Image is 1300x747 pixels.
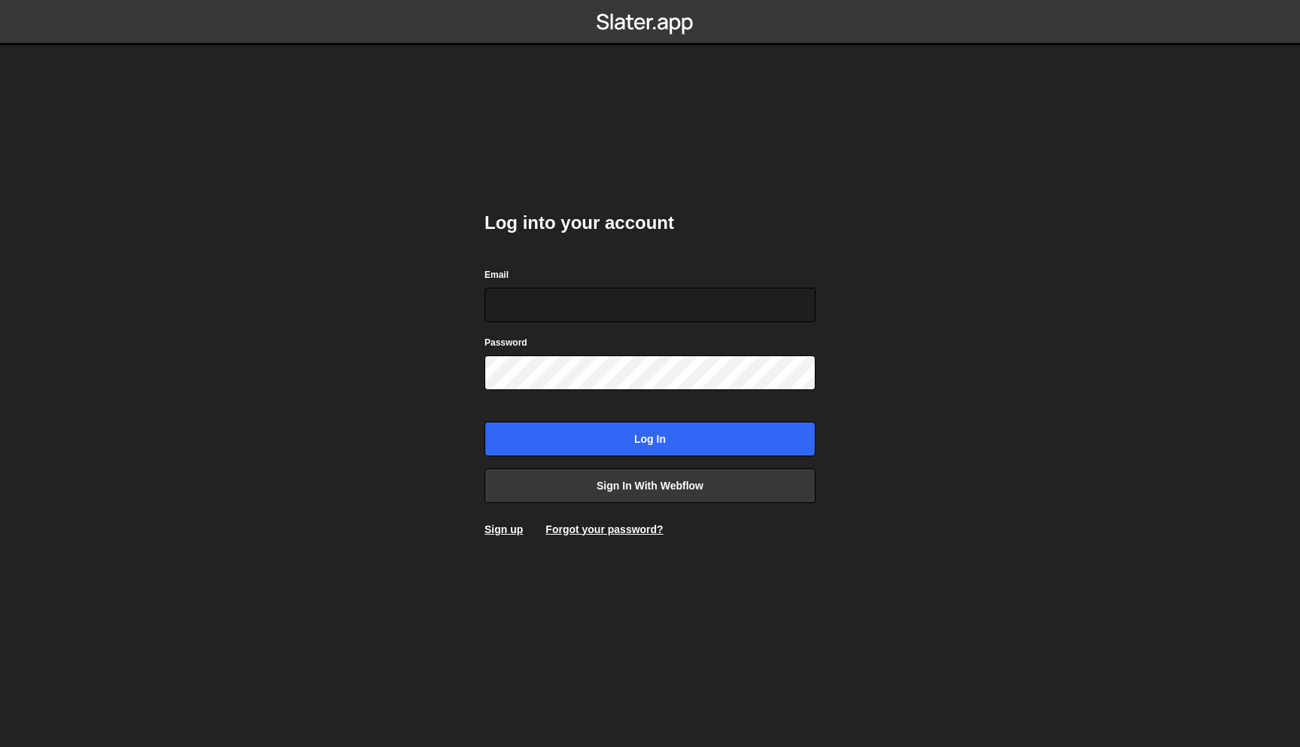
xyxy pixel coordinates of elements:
[484,335,527,350] label: Password
[484,422,816,456] input: Log in
[545,523,663,535] a: Forgot your password?
[484,211,816,235] h2: Log into your account
[484,267,509,282] label: Email
[484,468,816,503] a: Sign in with Webflow
[484,523,523,535] a: Sign up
